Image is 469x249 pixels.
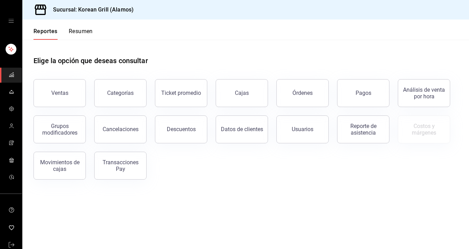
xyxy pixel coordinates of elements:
div: Pagos [356,90,371,96]
div: Transacciones Pay [99,159,142,172]
div: Movimientos de cajas [38,159,81,172]
div: Cancelaciones [103,126,139,133]
h1: Elige la opción que deseas consultar [33,55,148,66]
div: Costos y márgenes [402,123,446,136]
div: Datos de clientes [221,126,263,133]
div: Cajas [235,89,249,97]
button: Datos de clientes [216,115,268,143]
button: Ventas [33,79,86,107]
div: Órdenes [292,90,313,96]
button: Grupos modificadores [33,115,86,143]
button: Usuarios [276,115,329,143]
div: Análisis de venta por hora [402,86,446,100]
h3: Sucursal: Korean Grill (Alamos) [47,6,134,14]
div: Categorías [107,90,134,96]
button: Órdenes [276,79,329,107]
button: Categorías [94,79,147,107]
div: Ticket promedio [161,90,201,96]
div: Usuarios [292,126,313,133]
div: Ventas [51,90,68,96]
div: Reporte de asistencia [342,123,385,136]
button: open drawer [8,18,14,24]
div: Grupos modificadores [38,123,81,136]
button: Cancelaciones [94,115,147,143]
button: Reportes [33,28,58,40]
button: Movimientos de cajas [33,152,86,180]
button: Descuentos [155,115,207,143]
button: Ticket promedio [155,79,207,107]
button: Pagos [337,79,389,107]
button: Transacciones Pay [94,152,147,180]
div: Descuentos [167,126,196,133]
a: Cajas [216,79,268,107]
button: Contrata inventarios para ver este reporte [398,115,450,143]
button: Análisis de venta por hora [398,79,450,107]
button: Reporte de asistencia [337,115,389,143]
button: Resumen [69,28,93,40]
div: navigation tabs [33,28,93,40]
